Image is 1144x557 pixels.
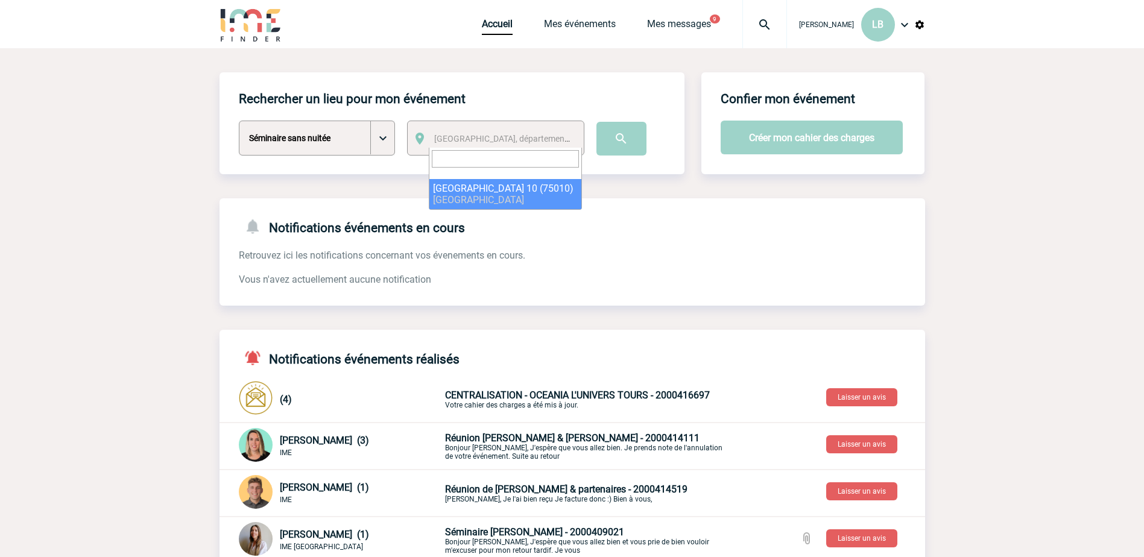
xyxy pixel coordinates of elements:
[239,439,728,451] a: [PERSON_NAME] (3) IME Réunion [PERSON_NAME] & [PERSON_NAME] - 2000414111Bonjour [PERSON_NAME], J'...
[280,529,369,540] span: [PERSON_NAME] (1)
[647,18,711,35] a: Mes messages
[826,388,897,406] button: Laisser un avis
[280,543,363,551] span: IME [GEOGRAPHIC_DATA]
[544,18,616,35] a: Mes événements
[434,134,602,143] span: [GEOGRAPHIC_DATA], département, région...
[280,482,369,493] span: [PERSON_NAME] (1)
[429,179,581,209] li: [GEOGRAPHIC_DATA] 10 (75010)
[596,122,646,156] input: Submit
[239,486,728,498] a: [PERSON_NAME] (1) IME Réunion de [PERSON_NAME] & partenaires - 2000414519[PERSON_NAME], Je l'ai b...
[280,435,369,446] span: [PERSON_NAME] (3)
[445,526,728,555] p: Bonjour [PERSON_NAME], J'espère que vous allez bien et vous prie de bien vouloir m'excuser pour m...
[239,428,925,464] div: Conversation privée : Client - Agence
[239,522,273,556] img: 115329-0.jpg
[239,250,525,261] span: Retrouvez ici les notifications concernant vos évenements en cours.
[239,428,273,462] img: 112968-1.png
[445,483,687,495] span: Réunion de [PERSON_NAME] & partenaires - 2000414519
[239,92,466,106] h4: Rechercher un lieu pour mon événement
[280,394,292,405] span: (4)
[710,14,720,24] button: 9
[280,448,292,457] span: IME
[433,194,524,206] span: [GEOGRAPHIC_DATA]
[799,20,854,29] span: [PERSON_NAME]
[239,274,431,285] span: Vous n'avez actuellement aucune notification
[872,19,883,30] span: LB
[244,349,269,367] img: notifications-active-24-px-r.png
[721,121,903,154] button: Créer mon cahier des charges
[445,526,624,538] span: Séminaire [PERSON_NAME] - 2000409021
[239,392,728,404] a: (4) CENTRALISATION - OCEANIA L'UNIVERS TOURS - 2000416697Votre cahier des charges a été mis à jour.
[445,389,728,409] p: Votre cahier des charges a été mis à jour.
[445,432,728,461] p: Bonjour [PERSON_NAME], J'espère que vous allez bien. Je prends note de l'annulation de votre évén...
[239,381,273,415] img: photonotifcontact.png
[244,218,269,235] img: notifications-24-px-g.png
[239,533,728,545] a: [PERSON_NAME] (1) IME [GEOGRAPHIC_DATA] Séminaire [PERSON_NAME] - 2000409021Bonjour [PERSON_NAME]...
[445,432,700,444] span: Réunion [PERSON_NAME] & [PERSON_NAME] - 2000414111
[239,475,925,511] div: Conversation privée : Client - Agence
[445,483,728,503] p: [PERSON_NAME], Je l'ai bien reçu Je facture donc :) Bien à vous,
[239,218,465,235] h4: Notifications événements en cours
[482,18,513,35] a: Accueil
[826,435,897,453] button: Laisser un avis
[721,92,855,106] h4: Confier mon événement
[239,349,460,367] h4: Notifications événements réalisés
[239,381,925,417] div: Conversation privée : Client - Agence
[220,7,282,42] img: IME-Finder
[239,475,273,509] img: 115098-1.png
[826,529,897,547] button: Laisser un avis
[445,389,710,401] span: CENTRALISATION - OCEANIA L'UNIVERS TOURS - 2000416697
[280,496,292,504] span: IME
[826,482,897,500] button: Laisser un avis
